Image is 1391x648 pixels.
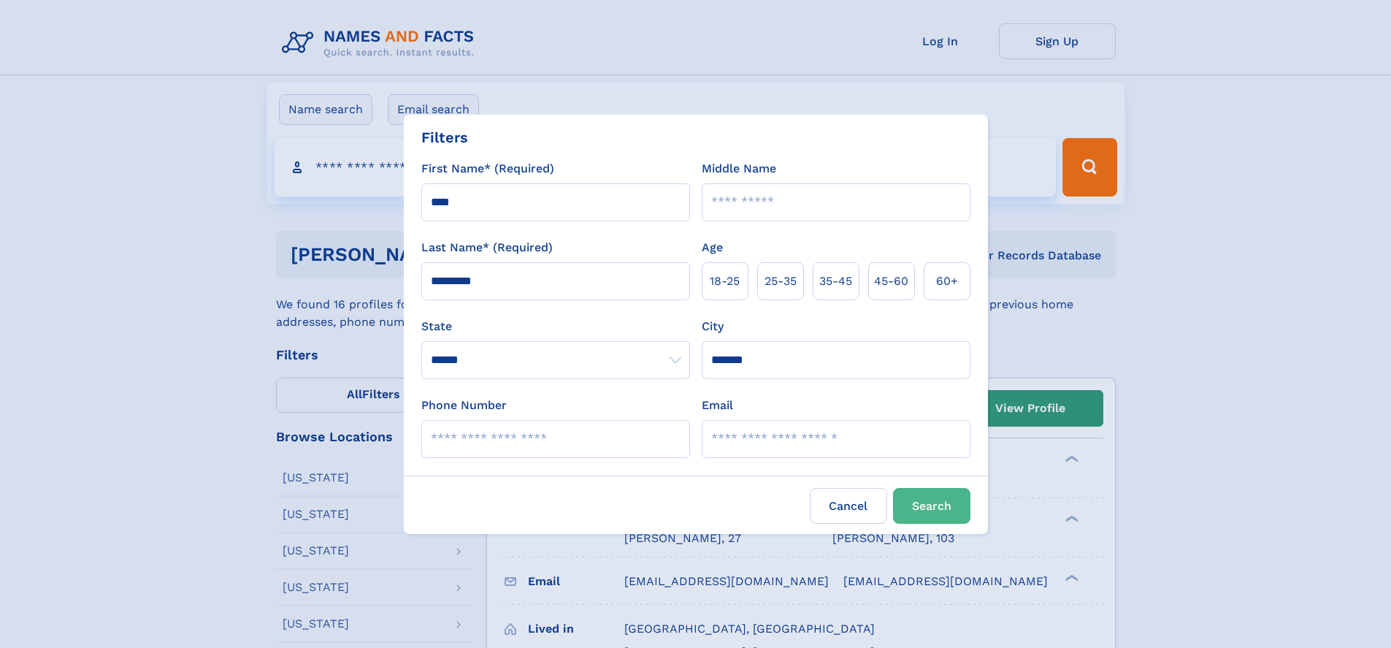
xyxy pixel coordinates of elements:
[421,239,553,256] label: Last Name* (Required)
[421,160,554,178] label: First Name* (Required)
[702,318,724,335] label: City
[893,488,970,524] button: Search
[765,272,797,290] span: 25‑35
[421,126,468,148] div: Filters
[819,272,852,290] span: 35‑45
[421,318,690,335] label: State
[702,397,733,414] label: Email
[702,160,776,178] label: Middle Name
[421,397,507,414] label: Phone Number
[710,272,740,290] span: 18‑25
[702,239,723,256] label: Age
[936,272,958,290] span: 60+
[810,488,887,524] label: Cancel
[874,272,908,290] span: 45‑60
